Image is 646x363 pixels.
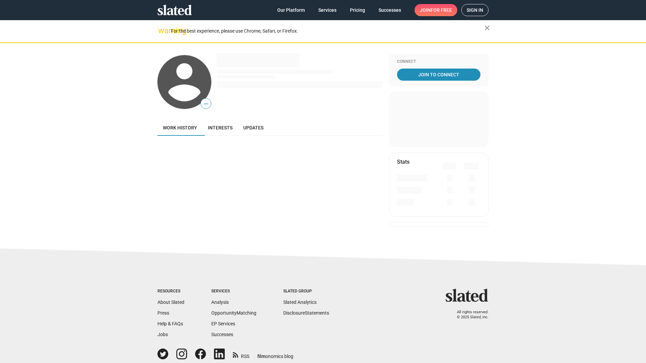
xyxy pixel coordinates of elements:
a: OpportunityMatching [211,310,256,316]
a: Slated Analytics [283,299,317,305]
a: Pricing [345,4,370,16]
a: Help & FAQs [157,321,183,326]
div: Slated Group [283,289,329,294]
a: Joinfor free [415,4,457,16]
span: Pricing [350,4,365,16]
span: Our Platform [277,4,305,16]
div: Services [211,289,256,294]
a: Services [313,4,342,16]
div: Resources [157,289,184,294]
mat-card-title: Stats [397,158,409,165]
span: film [257,354,265,359]
p: All rights reserved. © 2025 Slated, Inc. [450,310,489,320]
div: Connect [397,59,480,65]
span: Services [318,4,336,16]
span: Updates [243,125,263,130]
a: Sign in [461,4,489,16]
a: DisclosureStatements [283,310,329,316]
span: Work history [163,125,197,130]
span: Join To Connect [398,69,479,81]
span: for free [431,4,452,16]
mat-icon: close [483,24,491,32]
a: Successes [373,4,406,16]
span: Interests [208,125,232,130]
a: RSS [233,349,249,360]
span: Join [420,4,452,16]
a: Jobs [157,332,168,337]
span: — [201,99,211,108]
div: For the best experience, please use Chrome, Safari, or Firefox. [171,27,485,36]
a: filmonomics blog [257,348,293,360]
mat-icon: warning [158,27,166,35]
a: Analysis [211,299,229,305]
a: Press [157,310,169,316]
a: Interests [203,120,238,136]
a: Join To Connect [397,69,480,81]
a: About Slated [157,299,184,305]
a: Updates [238,120,269,136]
a: EP Services [211,321,235,326]
a: Work history [157,120,203,136]
a: Successes [211,332,233,337]
span: Successes [379,4,401,16]
a: Our Platform [272,4,310,16]
span: Sign in [467,4,483,16]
